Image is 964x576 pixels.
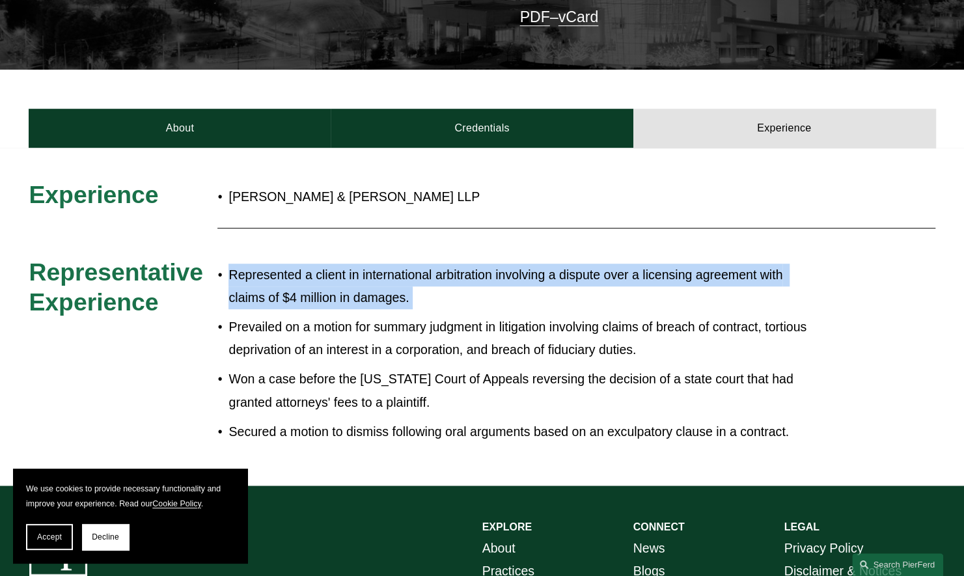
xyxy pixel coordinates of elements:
[852,553,943,576] a: Search this site
[228,264,821,309] p: Represented a client in international arbitration involving a dispute over a licensing agreement ...
[228,316,821,361] p: Prevailed on a motion for summary judgment in litigation involving claims of breach of contract, ...
[92,532,119,542] span: Decline
[37,532,62,542] span: Accept
[520,8,550,25] a: PDF
[633,109,935,148] a: Experience
[228,420,821,443] p: Secured a motion to dismiss following oral arguments based on an exculpatory clause in a contract.
[82,524,129,550] button: Decline
[26,482,234,511] p: We use cookies to provide necessary functionality and improve your experience. Read our .
[26,524,73,550] button: Accept
[228,368,821,413] p: Won a case before the [US_STATE] Court of Appeals reversing the decision of a state court that ha...
[482,537,516,560] a: About
[228,185,821,208] p: [PERSON_NAME] & [PERSON_NAME] LLP
[331,109,633,148] a: Credentials
[152,499,200,508] a: Cookie Policy
[13,469,247,563] section: Cookie banner
[633,521,685,532] strong: CONNECT
[29,109,331,148] a: About
[784,537,864,560] a: Privacy Policy
[482,521,532,532] strong: EXPLORE
[633,537,665,560] a: News
[29,181,158,208] span: Experience
[29,258,210,316] span: Representative Experience
[558,8,599,25] a: vCard
[784,521,819,532] strong: LEGAL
